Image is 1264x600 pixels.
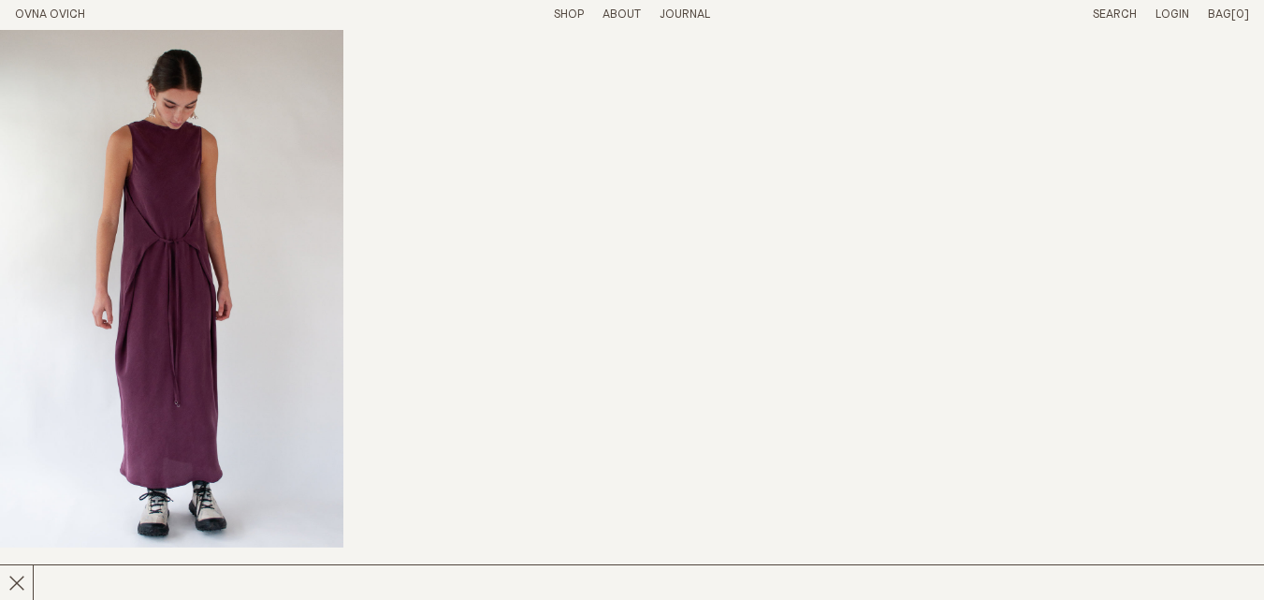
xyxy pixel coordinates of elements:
[15,8,85,21] a: Home
[1231,8,1249,21] span: [0]
[1208,8,1231,21] span: Bag
[603,7,641,23] summary: About
[660,8,710,21] a: Journal
[554,8,584,21] a: Shop
[1155,8,1189,21] a: Login
[1093,8,1137,21] a: Search
[15,563,312,590] h2: Wing Dress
